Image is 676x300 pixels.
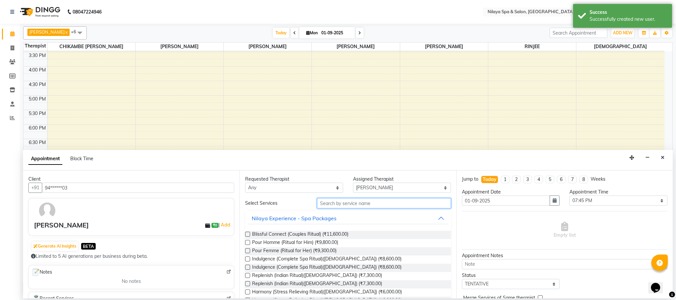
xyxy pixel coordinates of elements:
[70,156,93,162] span: Block Time
[32,242,78,251] button: Generate AI Insights
[613,30,632,35] span: ADD NEW
[27,96,47,103] div: 5:00 PM
[658,153,667,163] button: Close
[568,176,577,183] li: 7
[27,67,47,74] div: 4:00 PM
[462,272,560,279] div: Status
[220,221,231,229] a: Add
[248,212,448,224] button: Nilaya Experience - Spa Packages
[252,264,402,272] span: Indulgence (Complete Spa Ritual)([DEMOGRAPHIC_DATA]) (₹8,600.00)
[312,43,400,51] span: [PERSON_NAME]
[546,176,554,183] li: 5
[38,201,57,220] img: avatar
[648,274,669,293] iframe: chat widget
[462,176,478,183] div: Jump to
[27,125,47,132] div: 6:00 PM
[483,176,497,183] div: Today
[579,176,588,183] li: 8
[28,176,234,183] div: Client
[557,176,565,183] li: 6
[81,243,96,249] span: BETA
[65,29,68,35] a: x
[27,110,47,117] div: 5:30 PM
[319,28,352,38] input: 2025-09-01
[462,252,667,259] div: Appointment Notes
[28,153,62,165] span: Appointment
[462,189,560,195] div: Appointment Date
[122,278,141,285] span: No notes
[353,176,451,183] div: Assigned Therapist
[23,43,47,49] div: Therapist
[42,183,234,193] input: Search by Name/Mobile/Email/Code
[523,176,532,183] li: 3
[400,43,488,51] span: [PERSON_NAME]
[240,200,312,207] div: Select Services
[590,9,667,16] div: Success
[252,231,348,239] span: Blissful Connect (Couples Ritual) (₹11,600.00)
[273,28,289,38] span: Today
[31,253,232,260] div: Limited to 5 AI generations per business during beta.
[73,3,102,21] b: 08047224946
[534,176,543,183] li: 4
[554,222,576,239] span: Empty list
[211,223,218,228] span: ₹0
[17,3,62,21] img: logo
[27,52,47,59] div: 3:30 PM
[27,139,47,146] div: 6:30 PM
[252,255,402,264] span: Indulgence (Complete Spa Ritual)([DEMOGRAPHIC_DATA]) (₹8,600.00)
[27,81,47,88] div: 4:30 PM
[252,239,338,247] span: Pour Homme (Ritual for Him) (₹9,800.00)
[252,272,382,280] span: Replenish (Indian Ritual)([DEMOGRAPHIC_DATA]) (₹7,300.00)
[550,28,607,38] input: Search Appointment
[317,198,451,208] input: Search by service name
[576,43,664,51] span: [DEMOGRAPHIC_DATA]
[48,43,135,51] span: CHIKAMBE [PERSON_NAME]
[29,29,65,35] span: [PERSON_NAME]
[224,43,311,51] span: [PERSON_NAME]
[28,183,42,193] button: +91
[31,268,52,277] span: Notes
[488,43,576,51] span: RINJEE
[591,176,605,183] div: Weeks
[71,29,81,34] span: +6
[252,247,337,255] span: Pour Femme (Ritual for Her) (₹9,300.00)
[462,195,550,206] input: yyyy-mm-dd
[569,189,667,195] div: Appointment Time
[245,176,343,183] div: Requested Therapist
[136,43,223,51] span: [PERSON_NAME]
[34,220,89,230] div: [PERSON_NAME]
[512,176,521,183] li: 2
[590,16,667,23] div: Successfully created new user.
[252,280,382,288] span: Replenish (Indian Ritual)([DEMOGRAPHIC_DATA]) (₹7,300.00)
[611,28,634,38] button: ADD NEW
[252,288,402,297] span: Harmony (Stress Relieving Ritual)([DEMOGRAPHIC_DATA]) (₹6,000.00)
[252,214,337,222] div: Nilaya Experience - Spa Packages
[218,221,231,229] span: |
[501,176,509,183] li: 1
[305,30,319,35] span: Mon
